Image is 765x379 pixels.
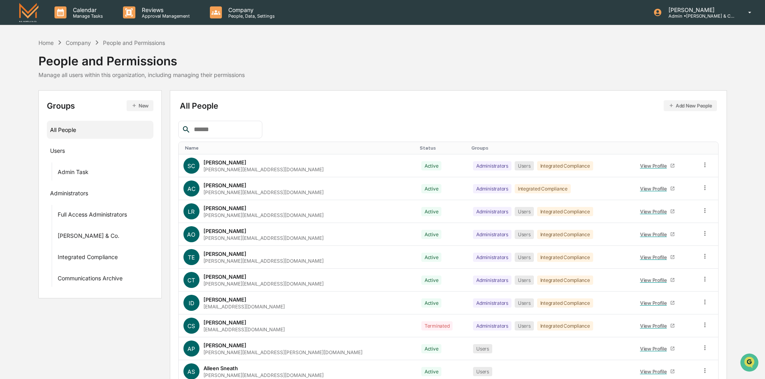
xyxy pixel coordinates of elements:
div: [PERSON_NAME][EMAIL_ADDRESS][DOMAIN_NAME] [203,258,324,264]
div: [PERSON_NAME][EMAIL_ADDRESS][DOMAIN_NAME] [203,212,324,218]
div: Integrated Compliance [537,298,593,308]
div: [PERSON_NAME] [203,205,246,211]
div: Admin Task [58,168,89,178]
div: Active [421,161,442,170]
div: 🖐️ [8,102,14,108]
div: [PERSON_NAME] [203,319,246,326]
div: [PERSON_NAME] [203,182,246,188]
div: [PERSON_NAME] [203,296,246,303]
div: [PERSON_NAME] [203,228,246,234]
p: Company [222,6,279,13]
a: View Profile [636,365,678,378]
span: AP [187,345,195,352]
div: View Profile [640,254,670,260]
div: Integrated Compliance [537,230,593,239]
a: View Profile [636,182,678,195]
span: AC [187,185,195,192]
span: TE [188,254,195,261]
a: 🔎Data Lookup [5,113,54,128]
div: Administrators [473,230,511,239]
div: View Profile [640,277,670,283]
a: View Profile [636,251,678,263]
div: Administrators [473,276,511,285]
p: Calendar [66,6,107,13]
div: Active [421,184,442,193]
a: View Profile [636,343,678,355]
div: [PERSON_NAME] & Co. [58,232,119,242]
a: 🖐️Preclearance [5,98,55,112]
div: View Profile [640,300,670,306]
span: CT [187,277,195,284]
div: Integrated Compliance [58,253,118,263]
p: How can we help? [8,17,146,30]
div: People and Permissions [103,39,165,46]
div: [PERSON_NAME] [203,159,246,166]
div: Groups [47,100,154,111]
div: [PERSON_NAME][EMAIL_ADDRESS][DOMAIN_NAME] [203,281,324,287]
div: View Profile [640,346,670,352]
div: Company [66,39,91,46]
span: Pylon [80,136,97,142]
p: [PERSON_NAME] [662,6,737,13]
span: LR [188,208,195,215]
button: Start new chat [136,64,146,73]
div: [PERSON_NAME][EMAIL_ADDRESS][DOMAIN_NAME] [203,189,324,195]
div: Toggle SortBy [703,145,715,151]
div: Users [515,253,534,262]
p: Manage Tasks [66,13,107,19]
div: Active [421,230,442,239]
a: View Profile [636,274,678,286]
div: Users [515,321,534,330]
span: Attestations [66,101,99,109]
button: Add New People [664,100,717,111]
span: Data Lookup [16,116,50,124]
a: Powered byPylon [56,136,97,142]
div: [PERSON_NAME] [203,342,246,349]
div: Administrators [473,321,511,330]
div: Administrators [473,161,511,170]
div: Active [421,253,442,262]
div: Integrated Compliance [537,276,593,285]
div: Active [421,298,442,308]
a: View Profile [636,297,678,309]
div: Active [421,276,442,285]
div: Toggle SortBy [635,145,693,151]
div: Administrators [473,253,511,262]
div: Active [421,367,442,376]
a: 🗄️Attestations [55,98,103,112]
div: Full Access Administrators [58,211,127,221]
span: Preclearance [16,101,52,109]
div: All People [50,123,151,136]
div: [EMAIL_ADDRESS][DOMAIN_NAME] [203,304,285,310]
a: View Profile [636,320,678,332]
div: Users [473,344,492,353]
div: View Profile [640,209,670,215]
div: Toggle SortBy [471,145,628,151]
p: Reviews [135,6,194,13]
a: View Profile [636,205,678,218]
div: Users [515,298,534,308]
span: AS [187,368,195,375]
div: View Profile [640,323,670,329]
div: Active [421,207,442,216]
div: Administrators [473,298,511,308]
span: ID [189,300,194,306]
span: SC [187,162,195,169]
a: View Profile [636,228,678,241]
div: Users [50,147,65,157]
div: Integrated Compliance [537,321,593,330]
div: Users [473,367,492,376]
div: We're available if you need us! [27,69,101,76]
img: logo [19,3,38,22]
div: Integrated Compliance [537,207,593,216]
div: View Profile [640,186,670,192]
div: View Profile [640,231,670,237]
div: Integrated Compliance [515,184,571,193]
div: 🗄️ [58,102,64,108]
div: Start new chat [27,61,131,69]
p: People, Data, Settings [222,13,279,19]
div: Communications Archive [58,275,123,284]
div: Integrated Compliance [537,253,593,262]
